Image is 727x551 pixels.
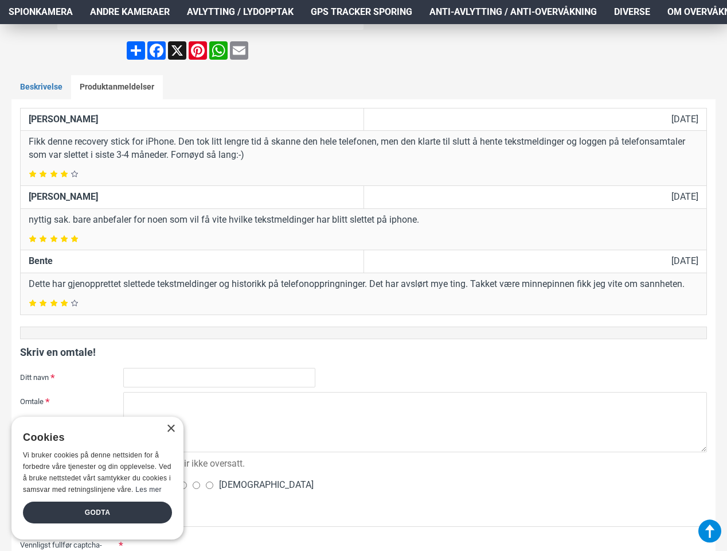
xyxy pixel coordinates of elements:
[187,5,294,19] span: Avlytting / Lydopptak
[166,425,175,433] div: Close
[29,255,53,266] strong: Bente
[229,41,249,60] a: Email
[135,486,161,494] a: Les mer, opens a new window
[20,500,707,527] legend: Captcha
[29,114,98,125] strong: [PERSON_NAME]
[20,392,123,410] label: Omtale
[71,75,163,99] a: Produktanmeldelser
[29,278,698,291] p: Dette har gjenopprettet slettede tekstmeldinger og historikk på telefonoppringninger. Det har avs...
[614,5,650,19] span: Diverse
[23,451,171,493] span: Vi bruker cookies på denne nettsiden for å forbedre våre tjenester og din opplevelse. Ved å bruke...
[11,75,71,99] a: Beskrivelse
[9,5,73,19] span: Spionkamera
[29,191,98,202] strong: [PERSON_NAME]
[90,5,170,19] span: Andre kameraer
[311,5,412,19] span: GPS Tracker Sporing
[20,368,123,386] label: Ditt navn
[29,135,698,162] p: Fikk denne recovery stick for iPhone. Den tok litt lengre tid å skanne den hele telefonen, men de...
[146,41,167,60] a: Facebook
[429,5,597,19] span: Anti-avlytting / Anti-overvåkning
[126,41,146,60] a: Share
[363,108,706,131] td: [DATE]
[23,425,165,450] div: Cookies
[29,214,698,227] p: nyttig sak. bare anbefaler for noen som vil få vite hvilke tekstmeldinger har blitt slettet på ip...
[167,41,187,60] a: X
[363,186,706,209] td: [DATE]
[363,250,706,273] td: [DATE]
[208,41,229,60] a: WhatsApp
[187,41,208,60] a: Pinterest
[219,478,314,492] span: [DEMOGRAPHIC_DATA]
[123,455,245,471] div: HTML blir ikke oversatt.
[23,502,172,523] div: Godta
[20,345,707,359] h4: Skriv en omtale!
